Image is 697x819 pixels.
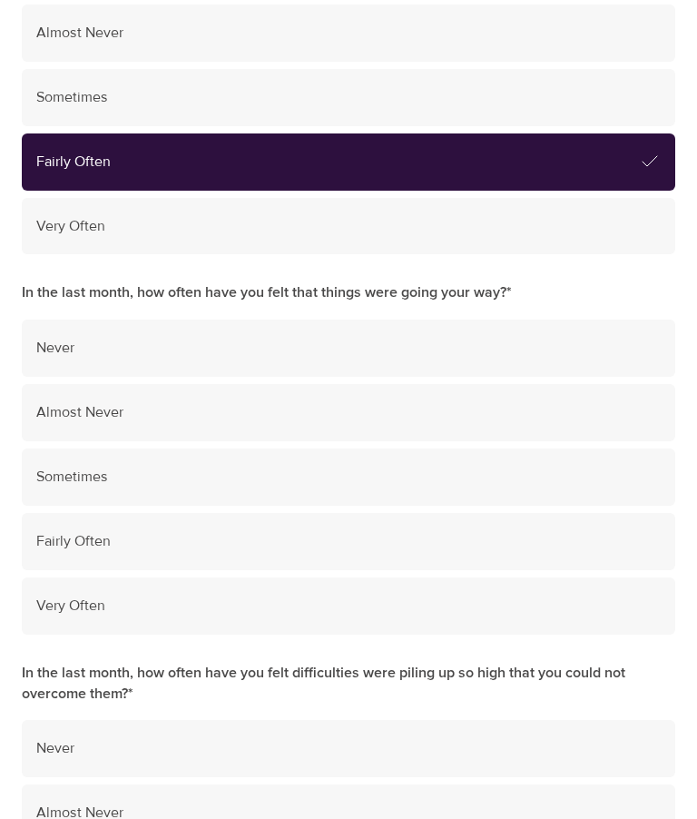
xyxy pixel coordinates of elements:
span: Fairly Often [36,152,639,173]
span: Sometimes [36,467,661,488]
span: Fairly Often [36,531,661,552]
label: In the last month, how often have you felt that things were going your way? [22,282,675,303]
span: Almost Never [36,402,661,423]
span: Very Often [36,216,661,237]
span: Never [36,738,661,759]
span: Sometimes [36,87,661,108]
label: In the last month, how often have you felt difficulties were piling up so high that you could not... [22,663,675,705]
span: Almost Never [36,23,661,44]
span: Very Often [36,596,661,617]
span: Never [36,338,661,359]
